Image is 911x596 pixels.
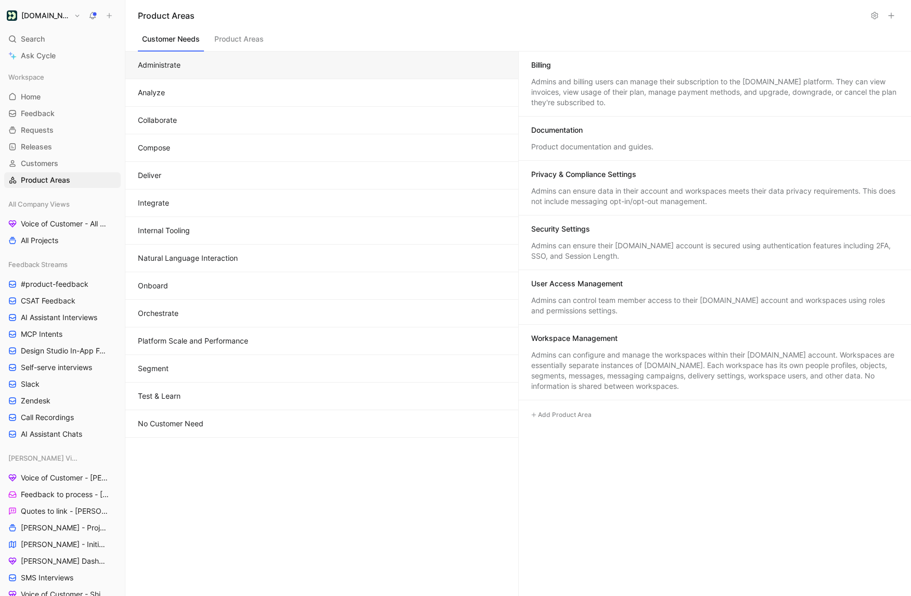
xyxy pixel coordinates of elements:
span: SMS Interviews [21,573,73,583]
a: AI Assistant Interviews [4,310,121,325]
span: Voice of Customer - [PERSON_NAME] [21,473,109,483]
button: No Customer Need [125,410,518,438]
a: CSAT Feedback [4,293,121,309]
a: Voice of Customer - All Areas [4,216,121,232]
span: Requests [21,125,54,135]
a: Zendesk [4,393,121,409]
div: Feedback Streams#product-feedbackCSAT FeedbackAI Assistant InterviewsMCP IntentsDesign Studio In-... [4,257,121,442]
a: Feedback [4,106,121,121]
span: #product-feedback [21,279,88,289]
a: Releases [4,139,121,155]
span: CSAT Feedback [21,296,75,306]
button: Customer.io[DOMAIN_NAME] [4,8,83,23]
button: Segment [125,355,518,383]
span: Zendesk [21,396,50,406]
span: MCP Intents [21,329,62,339]
div: Privacy & Compliance Settings [531,169,636,180]
a: Call Recordings [4,410,121,425]
button: Product Areas [210,32,268,52]
span: Search [21,33,45,45]
span: Releases [21,142,52,152]
span: Customers [21,158,58,169]
a: Voice of Customer - [PERSON_NAME] [4,470,121,486]
a: [PERSON_NAME] Dashboard [4,553,121,569]
button: Deliver [125,162,518,189]
button: Onboard [125,272,518,300]
span: Workspace [8,72,44,82]
button: Customer Needs [138,32,204,52]
h1: Product Areas [138,9,865,22]
a: Ask Cycle [4,48,121,64]
button: Compose [125,134,518,162]
h1: [DOMAIN_NAME] [21,11,70,20]
div: User Access Management [531,278,623,289]
span: Feedback [21,108,55,119]
button: Integrate [125,189,518,217]
span: AI Assistant Chats [21,429,82,439]
a: Design Studio In-App Feedback [4,343,121,359]
span: Voice of Customer - All Areas [21,219,107,229]
a: Customers [4,156,121,171]
button: Orchestrate [125,300,518,327]
a: Home [4,89,121,105]
span: Quotes to link - [PERSON_NAME] [21,506,108,516]
a: Product Areas [4,172,121,188]
span: Self-serve interviews [21,362,92,373]
a: Self-serve interviews [4,360,121,375]
img: Customer.io [7,10,17,21]
div: All Company Views [4,196,121,212]
span: All Projects [21,235,58,246]
div: Admins can ensure their [DOMAIN_NAME] account is secured using authentication features including ... [531,240,899,261]
button: Natural Language Interaction [125,245,518,272]
div: Admins can control team member access to their [DOMAIN_NAME] account and workspaces using roles a... [531,295,899,316]
a: MCP Intents [4,326,121,342]
div: Admins can ensure data in their account and workspaces meets their data privacy requirements. Thi... [531,186,899,207]
button: Collaborate [125,107,518,134]
a: All Projects [4,233,121,248]
a: [PERSON_NAME] - Projects [4,520,121,536]
a: AI Assistant Chats [4,426,121,442]
a: SMS Interviews [4,570,121,586]
button: Add Product Area [527,409,595,421]
div: All Company ViewsVoice of Customer - All AreasAll Projects [4,196,121,248]
span: All Company Views [8,199,70,209]
span: Design Studio In-App Feedback [21,346,108,356]
span: Product Areas [21,175,70,185]
span: [PERSON_NAME] Dashboard [21,556,107,566]
div: Feedback Streams [4,257,121,272]
button: Platform Scale and Performance [125,327,518,355]
span: Slack [21,379,40,389]
span: Feedback to process - [PERSON_NAME] [21,489,110,500]
a: Quotes to link - [PERSON_NAME] [4,503,121,519]
div: Admins and billing users can manage their subscription to the [DOMAIN_NAME] platform. They can vi... [531,77,899,108]
button: Internal Tooling [125,217,518,245]
div: Workspace [4,69,121,85]
button: Analyze [125,79,518,107]
div: Security Settings [531,224,590,234]
a: Feedback to process - [PERSON_NAME] [4,487,121,502]
div: Workspace Management [531,333,618,344]
a: #product-feedback [4,276,121,292]
a: Requests [4,122,121,138]
span: Ask Cycle [21,49,56,62]
span: [PERSON_NAME] - Initiatives [21,539,107,550]
button: Test & Learn [125,383,518,410]
span: [PERSON_NAME] Views [8,453,79,463]
span: AI Assistant Interviews [21,312,97,323]
div: Admins can configure and manage the workspaces within their [DOMAIN_NAME] account. Workspaces are... [531,350,899,391]
button: Administrate [125,52,518,79]
a: [PERSON_NAME] - Initiatives [4,537,121,552]
span: [PERSON_NAME] - Projects [21,523,107,533]
span: Call Recordings [21,412,74,423]
span: Feedback Streams [8,259,68,270]
div: [PERSON_NAME] Views [4,450,121,466]
div: Documentation [531,125,583,135]
span: Home [21,92,41,102]
div: Product documentation and guides. [531,142,899,152]
div: Search [4,31,121,47]
div: Billing [531,60,551,70]
a: Slack [4,376,121,392]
